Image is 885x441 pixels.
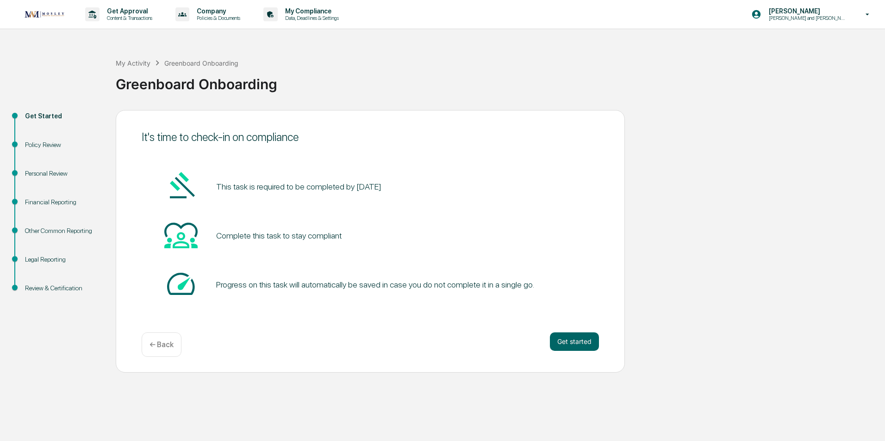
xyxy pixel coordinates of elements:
[216,180,381,193] pre: This task is required to be completed by [DATE]
[25,197,101,207] div: Financial Reporting
[25,111,101,121] div: Get Started
[761,15,852,21] p: [PERSON_NAME] and [PERSON_NAME] Onboarding
[100,7,157,15] p: Get Approval
[164,169,198,202] img: Gavel
[116,68,880,92] div: Greenboard Onboarding
[100,15,157,21] p: Content & Transactions
[22,8,67,20] img: logo
[216,280,534,289] div: Progress on this task will automatically be saved in case you do not complete it in a single go.
[150,340,174,349] p: ← Back
[164,59,238,67] div: Greenboard Onboarding
[25,283,101,293] div: Review & Certification
[164,267,198,300] img: Speed-dial
[164,218,198,251] img: Heart
[189,7,245,15] p: Company
[189,15,245,21] p: Policies & Documents
[25,140,101,150] div: Policy Review
[278,7,343,15] p: My Compliance
[142,130,599,144] div: It's time to check-in on compliance
[25,169,101,178] div: Personal Review
[116,59,150,67] div: My Activity
[216,231,342,240] div: Complete this task to stay compliant
[278,15,343,21] p: Data, Deadlines & Settings
[25,255,101,264] div: Legal Reporting
[550,332,599,351] button: Get started
[25,226,101,236] div: Other Common Reporting
[761,7,852,15] p: [PERSON_NAME]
